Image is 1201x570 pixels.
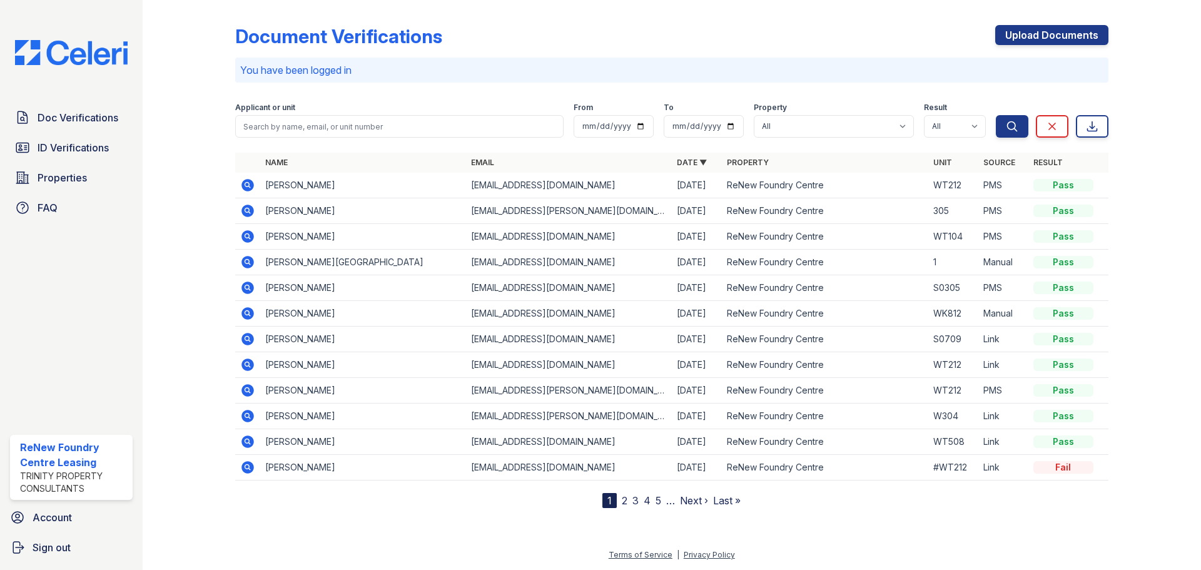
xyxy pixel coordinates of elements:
label: Property [754,103,787,113]
a: FAQ [10,195,133,220]
a: 2 [622,494,627,507]
a: Result [1033,158,1063,167]
td: ReNew Foundry Centre [722,275,928,301]
td: ReNew Foundry Centre [722,455,928,481]
div: Pass [1033,179,1093,191]
td: ReNew Foundry Centre [722,429,928,455]
div: Pass [1033,359,1093,371]
td: [EMAIL_ADDRESS][DOMAIN_NAME] [466,173,672,198]
span: … [666,493,675,508]
td: [PERSON_NAME] [260,352,466,378]
td: WT508 [928,429,978,455]
td: ReNew Foundry Centre [722,224,928,250]
span: ID Verifications [38,140,109,155]
a: Email [471,158,494,167]
td: #WT212 [928,455,978,481]
a: 4 [644,494,651,507]
td: PMS [978,198,1028,224]
a: 5 [656,494,661,507]
td: [PERSON_NAME] [260,455,466,481]
a: Name [265,158,288,167]
div: Pass [1033,410,1093,422]
label: Applicant or unit [235,103,295,113]
div: Fail [1033,461,1093,474]
td: [EMAIL_ADDRESS][PERSON_NAME][DOMAIN_NAME] [466,378,672,404]
td: ReNew Foundry Centre [722,301,928,327]
a: Doc Verifications [10,105,133,130]
td: ReNew Foundry Centre [722,378,928,404]
td: [PERSON_NAME][GEOGRAPHIC_DATA] [260,250,466,275]
td: ReNew Foundry Centre [722,352,928,378]
td: [DATE] [672,327,722,352]
div: Pass [1033,230,1093,243]
td: [EMAIL_ADDRESS][DOMAIN_NAME] [466,250,672,275]
td: Link [978,327,1028,352]
td: ReNew Foundry Centre [722,250,928,275]
td: [PERSON_NAME] [260,275,466,301]
td: Manual [978,250,1028,275]
td: WT212 [928,378,978,404]
div: Pass [1033,435,1093,448]
a: Sign out [5,535,138,560]
td: Link [978,404,1028,429]
td: Link [978,455,1028,481]
span: Properties [38,170,87,185]
td: [EMAIL_ADDRESS][DOMAIN_NAME] [466,429,672,455]
td: [DATE] [672,301,722,327]
td: ReNew Foundry Centre [722,198,928,224]
a: Properties [10,165,133,190]
div: Pass [1033,205,1093,217]
a: Last » [713,494,741,507]
td: [EMAIL_ADDRESS][PERSON_NAME][DOMAIN_NAME] [466,198,672,224]
label: From [574,103,593,113]
a: Property [727,158,769,167]
td: [PERSON_NAME] [260,404,466,429]
td: [PERSON_NAME] [260,301,466,327]
td: WK812 [928,301,978,327]
input: Search by name, email, or unit number [235,115,564,138]
td: [DATE] [672,224,722,250]
td: [DATE] [672,250,722,275]
td: [DATE] [672,404,722,429]
div: Pass [1033,307,1093,320]
td: [EMAIL_ADDRESS][DOMAIN_NAME] [466,301,672,327]
a: Date ▼ [677,158,707,167]
td: [DATE] [672,455,722,481]
div: Document Verifications [235,25,442,48]
a: 3 [632,494,639,507]
td: [DATE] [672,429,722,455]
td: [PERSON_NAME] [260,378,466,404]
div: | [677,550,679,559]
a: ID Verifications [10,135,133,160]
td: W304 [928,404,978,429]
td: PMS [978,378,1028,404]
span: Doc Verifications [38,110,118,125]
a: Terms of Service [609,550,672,559]
a: Unit [933,158,952,167]
td: [EMAIL_ADDRESS][DOMAIN_NAME] [466,275,672,301]
td: [PERSON_NAME] [260,224,466,250]
td: WT104 [928,224,978,250]
div: Pass [1033,256,1093,268]
td: [PERSON_NAME] [260,198,466,224]
td: ReNew Foundry Centre [722,173,928,198]
td: WT212 [928,173,978,198]
td: [DATE] [672,173,722,198]
img: CE_Logo_Blue-a8612792a0a2168367f1c8372b55b34899dd931a85d93a1a3d3e32e68fde9ad4.png [5,40,138,65]
p: You have been logged in [240,63,1103,78]
a: Account [5,505,138,530]
td: [DATE] [672,378,722,404]
td: [DATE] [672,275,722,301]
td: [PERSON_NAME] [260,173,466,198]
span: Account [33,510,72,525]
td: [PERSON_NAME] [260,429,466,455]
td: [EMAIL_ADDRESS][DOMAIN_NAME] [466,352,672,378]
a: Next › [680,494,708,507]
label: To [664,103,674,113]
td: [EMAIL_ADDRESS][DOMAIN_NAME] [466,455,672,481]
td: [EMAIL_ADDRESS][PERSON_NAME][DOMAIN_NAME] [466,404,672,429]
td: [EMAIL_ADDRESS][DOMAIN_NAME] [466,224,672,250]
td: [PERSON_NAME] [260,327,466,352]
span: Sign out [33,540,71,555]
td: PMS [978,224,1028,250]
